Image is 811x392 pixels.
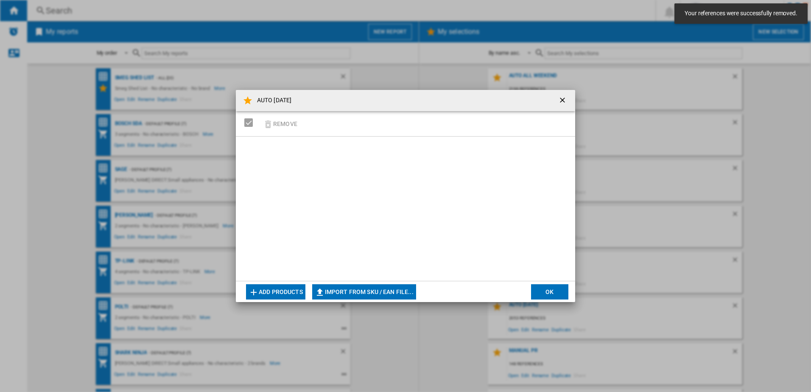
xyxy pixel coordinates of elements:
button: Remove [260,114,300,134]
ng-md-icon: getI18NText('BUTTONS.CLOSE_DIALOG') [558,96,568,106]
button: OK [531,284,568,300]
md-checkbox: SELECTIONS.EDITION_POPUP.SELECT_DESELECT [244,115,257,129]
span: Your references were successfully removed. [682,9,800,18]
button: getI18NText('BUTTONS.CLOSE_DIALOG') [555,92,572,109]
h4: AUTO [DATE] [253,96,291,105]
button: Import from SKU / EAN file... [312,284,416,300]
button: Add products [246,284,305,300]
